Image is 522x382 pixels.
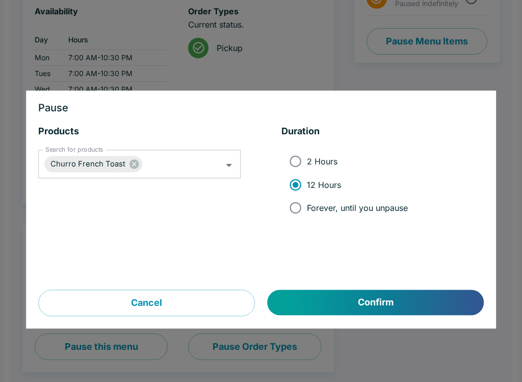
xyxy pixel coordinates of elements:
span: Churro French Toast [44,158,132,170]
h3: Pause [38,103,484,113]
label: Search for products [45,146,103,154]
span: 12 Hours [307,180,341,190]
div: Churro French Toast [44,156,142,173]
button: Open [221,157,237,173]
button: Cancel [38,290,255,317]
h5: Duration [281,126,484,138]
span: Forever, until you unpause [307,203,408,213]
span: 2 Hours [307,156,337,166]
button: Confirm [268,290,484,316]
h5: Products [38,126,241,138]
